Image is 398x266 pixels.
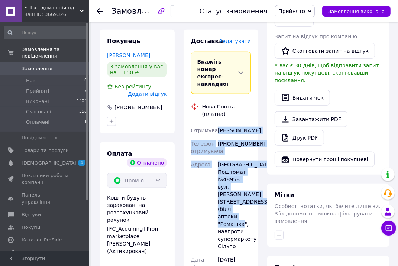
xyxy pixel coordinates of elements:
span: Панель управління [22,192,69,205]
span: Відгуки [22,211,41,218]
div: Кошти будуть зараховані на розрахунковий рахунок [107,194,167,255]
span: Телефон отримувача [191,141,223,154]
div: Ваш ID: 3669326 [24,11,89,18]
span: Запит на відгук про компанію [275,33,357,39]
input: Пошук [4,26,88,39]
span: Покупці [22,224,42,231]
a: [PERSON_NAME] [107,52,150,58]
span: Замовлення виконано [328,9,385,14]
span: Виконані [26,98,49,105]
div: [PERSON_NAME] [216,124,252,137]
a: Завантажити PDF [275,111,347,127]
span: Редагувати [219,38,251,44]
div: 3 замовлення у вас на 1 150 ₴ [107,62,167,77]
div: Оплачено [127,158,167,167]
div: Нова Пошта (платна) [200,103,253,118]
span: Замовлення та повідомлення [22,46,89,59]
span: Особисті нотатки, які бачите лише ви. З їх допомогою можна фільтрувати замовлення [275,203,381,224]
span: Оплачені [26,119,49,126]
span: Аналітика [22,249,47,256]
button: Чат з покупцем [381,221,396,236]
button: Скопіювати запит на відгук [275,43,375,59]
span: Прийнято [278,8,305,14]
button: Повернути гроші покупцеві [275,152,375,167]
span: Замовлення [22,65,52,72]
span: Нові [26,77,37,84]
span: Адреса [191,162,211,168]
span: Показники роботи компанії [22,172,69,186]
span: Товари та послуги [22,147,69,154]
div: Повернутися назад [97,7,103,15]
span: 1404 [77,98,87,105]
div: [GEOGRAPHIC_DATA], Поштомат №48958: вул. [PERSON_NAME][STREET_ADDRESS] (біля аптеки "Ромашка", на... [216,158,252,253]
span: Додати відгук [128,91,167,97]
span: Без рейтингу [114,84,151,90]
div: [PHONE_NUMBER] [216,137,252,158]
span: Повідомлення [22,134,58,141]
span: [DEMOGRAPHIC_DATA] [22,160,77,166]
span: Мітки [275,191,294,198]
span: Прийняті [26,88,49,94]
span: 558 [79,108,87,115]
span: Замовлення [111,7,161,16]
span: Каталог ProSale [22,237,62,243]
span: Вкажіть номер експрес-накладної [197,59,229,87]
span: 4 [78,160,85,166]
span: У вас є 30 днів, щоб відправити запит на відгук покупцеві, скопіювавши посилання. [275,62,379,83]
span: Отримувач [191,127,221,133]
span: Доставка [191,38,223,45]
button: Замовлення виконано [322,6,391,17]
span: 7 [84,88,87,94]
div: Статус замовлення [200,7,268,15]
span: 0 [84,77,87,84]
div: [FC_Acquiring] Prom marketplace [PERSON_NAME] (Активирован) [107,225,167,255]
span: Fellix - домашній одяг та білизна [24,4,80,11]
a: Друк PDF [275,130,324,146]
span: Покупець [107,38,140,45]
span: 1 [84,119,87,126]
div: [PHONE_NUMBER] [114,104,163,111]
span: Скасовані [26,108,51,115]
button: Видати чек [275,90,330,106]
span: Оплата [107,150,132,157]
